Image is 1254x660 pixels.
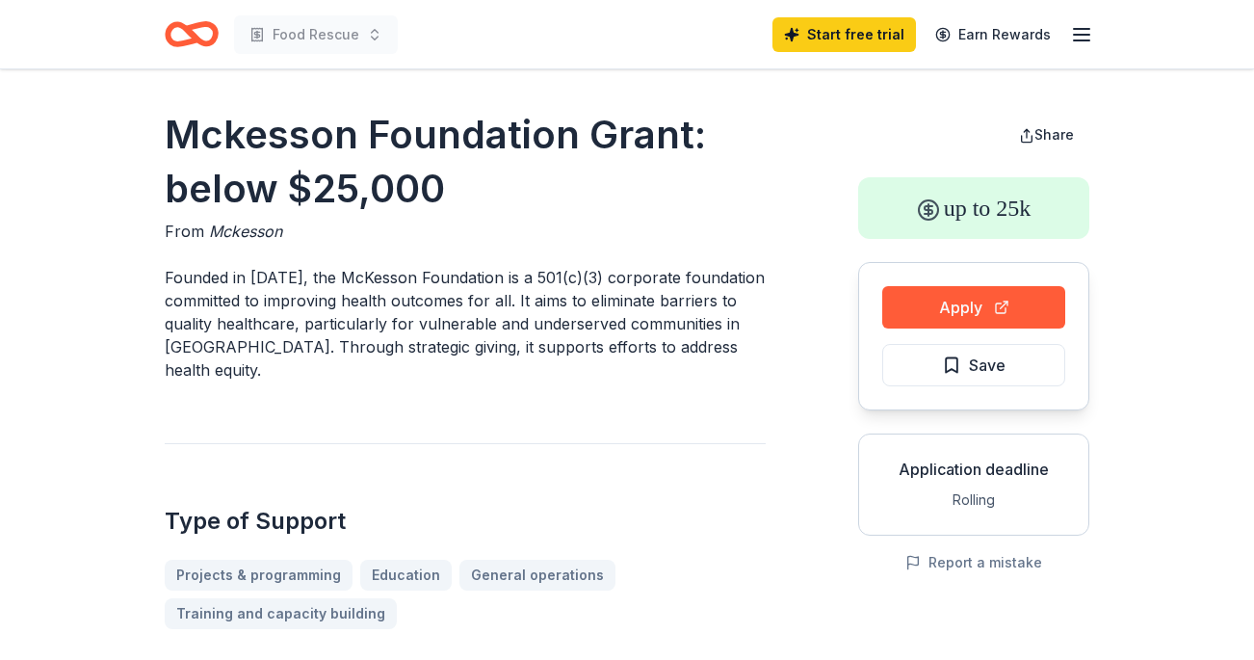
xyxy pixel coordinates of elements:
[1034,126,1074,143] span: Share
[858,177,1089,239] div: up to 25k
[969,353,1006,378] span: Save
[1004,116,1089,154] button: Share
[165,220,766,243] div: From
[772,17,916,52] a: Start free trial
[165,598,397,629] a: Training and capacity building
[209,222,282,241] span: Mckesson
[165,560,353,591] a: Projects & programming
[882,344,1065,386] button: Save
[234,15,398,54] button: Food Rescue
[875,488,1073,512] div: Rolling
[273,23,359,46] span: Food Rescue
[875,458,1073,481] div: Application deadline
[165,12,219,57] a: Home
[882,286,1065,329] button: Apply
[905,551,1042,574] button: Report a mistake
[924,17,1062,52] a: Earn Rewards
[165,108,766,216] h1: Mckesson Foundation Grant: below $25,000
[360,560,452,591] a: Education
[459,560,615,591] a: General operations
[165,506,766,537] h2: Type of Support
[165,266,766,382] p: Founded in [DATE], the McKesson Foundation is a 501(c)(3) corporate foundation committed to impro...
